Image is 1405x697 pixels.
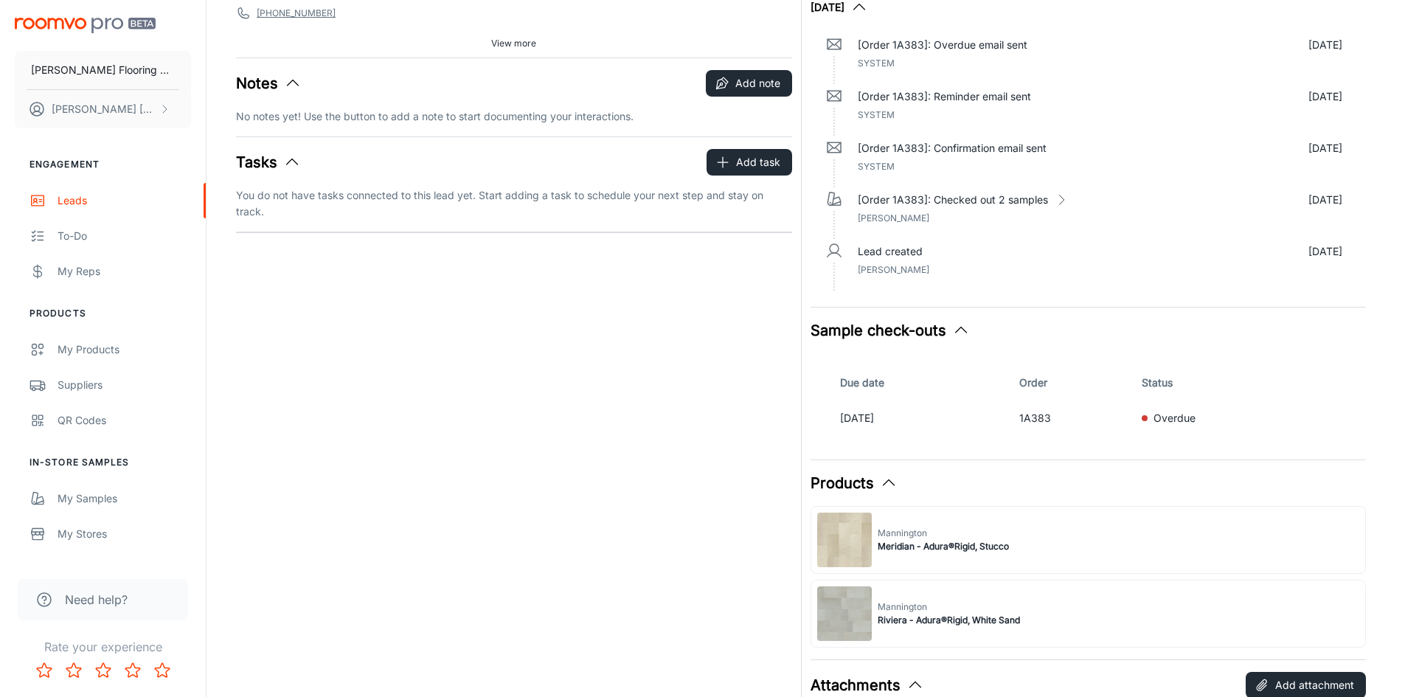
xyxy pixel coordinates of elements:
span: Riviera - Adura®Rigid, White Sand [878,614,1020,627]
button: Sample check-outs [811,319,970,341]
span: Mannington [878,600,1020,614]
p: [DATE] [1308,192,1342,208]
span: [PERSON_NAME] [858,212,929,223]
p: [Order 1A383]: Checked out 2 samples [858,192,1048,208]
div: Leads [58,193,191,209]
button: Notes [236,72,302,94]
p: Overdue [1154,410,1196,426]
button: Rate 3 star [89,656,118,685]
div: QR Codes [58,412,191,429]
p: [PERSON_NAME] [PERSON_NAME] [52,101,156,117]
p: 1A383 [1019,410,1130,426]
button: Add task [707,149,792,176]
th: Due date [822,365,1013,400]
div: My Stores [58,526,191,542]
span: Meridian - Adura®Rigid, Stucco [878,540,1009,553]
button: [PERSON_NAME] Flooring Center [15,51,191,89]
p: [DATE] [1308,243,1342,260]
button: Rate 5 star [148,656,177,685]
p: [DATE] [1308,89,1342,105]
p: [PERSON_NAME] Flooring Center [31,62,175,78]
p: [DATE] [1308,140,1342,156]
div: Suppliers [58,377,191,393]
span: System [858,58,895,69]
div: My Samples [58,490,191,507]
p: [DATE] [1308,37,1342,53]
span: View more [491,37,536,50]
p: [Order 1A383]: Overdue email sent [858,37,1027,53]
p: [Order 1A383]: Confirmation email sent [858,140,1047,156]
button: View more [485,32,542,55]
img: Roomvo PRO Beta [15,18,156,33]
th: Order [1013,365,1136,400]
button: Attachments [811,674,924,696]
p: [Order 1A383]: Reminder email sent [858,89,1031,105]
p: Rate your experience [12,638,194,656]
div: To-do [58,228,191,244]
span: System [858,161,895,172]
div: My Products [58,341,191,358]
p: No notes yet! Use the button to add a note to start documenting your interactions. [236,108,792,125]
p: Lead created [858,243,923,260]
th: Status [1136,365,1354,400]
button: Rate 4 star [118,656,148,685]
button: Rate 2 star [59,656,89,685]
button: [PERSON_NAME] [PERSON_NAME] [15,90,191,128]
p: [DATE] [840,410,1007,426]
button: Tasks [236,151,301,173]
span: System [858,109,895,120]
span: Need help? [65,591,128,608]
span: Mannington [878,527,1009,540]
div: My Reps [58,263,191,280]
a: [PHONE_NUMBER] [257,7,336,20]
button: Products [811,472,898,494]
button: Add note [706,70,792,97]
p: You do not have tasks connected to this lead yet. Start adding a task to schedule your next step ... [236,187,792,220]
button: Rate 1 star [30,656,59,685]
span: [PERSON_NAME] [858,264,929,275]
